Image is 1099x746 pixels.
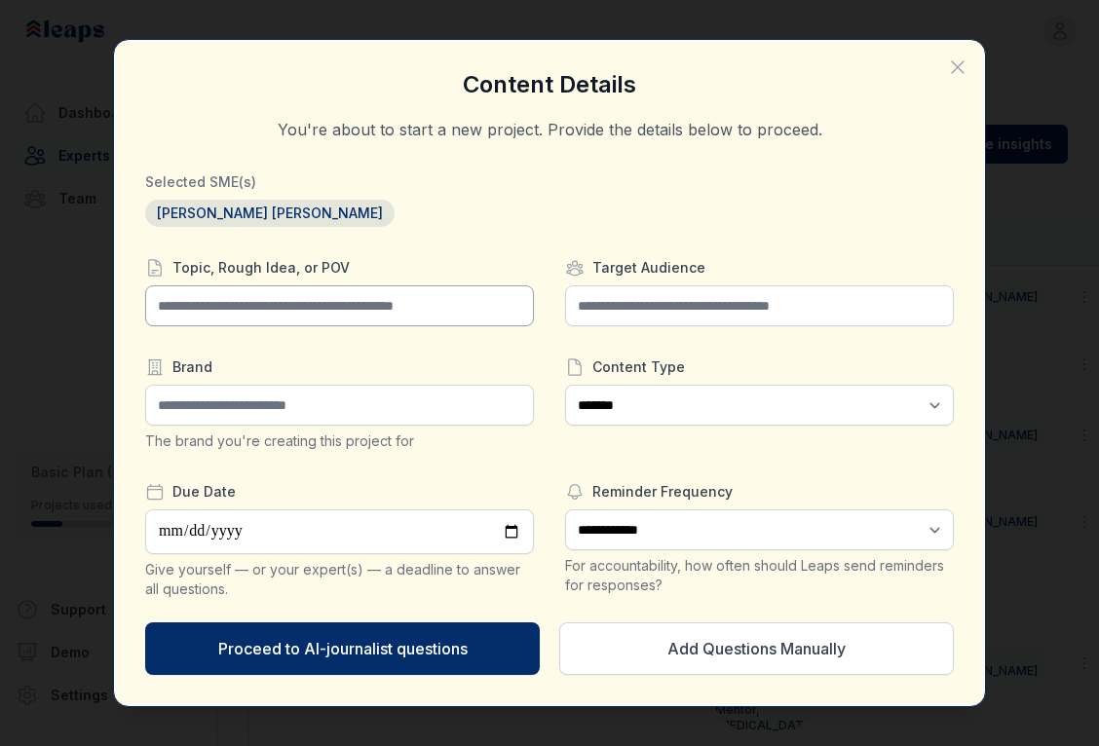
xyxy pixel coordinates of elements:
label: Brand [145,357,534,377]
h3: Selected SME(s) [145,172,954,192]
label: Reminder Frequency [565,482,954,502]
label: Target Audience [565,258,954,278]
div: Give yourself — or your expert(s) — a deadline to answer all questions. [145,560,534,599]
label: Due Date [145,482,534,502]
span: [PERSON_NAME] [PERSON_NAME] [145,200,395,227]
label: Topic, Rough Idea, or POV [145,258,534,278]
button: Add Questions Manually [559,622,954,675]
p: You're about to start a new project. Provide the details below to proceed. [145,118,954,141]
h3: Content Details [145,71,954,98]
button: Proceed to AI-journalist questions [145,622,540,675]
label: Content Type [565,357,954,377]
div: For accountability, how often should Leaps send reminders for responses? [565,556,954,595]
div: The brand you're creating this project for [145,431,534,451]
